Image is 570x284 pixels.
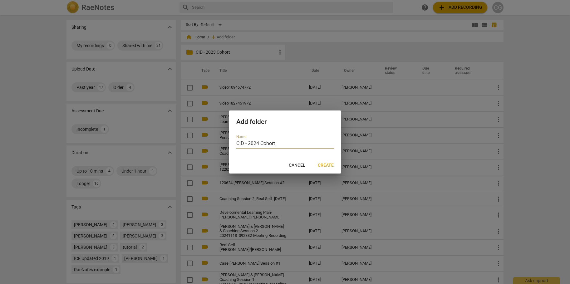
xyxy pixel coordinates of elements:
button: Cancel [284,160,310,171]
label: Name [236,135,246,139]
h2: Add folder [236,118,334,126]
span: Create [318,162,334,169]
span: Cancel [289,162,305,169]
button: Create [313,160,339,171]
